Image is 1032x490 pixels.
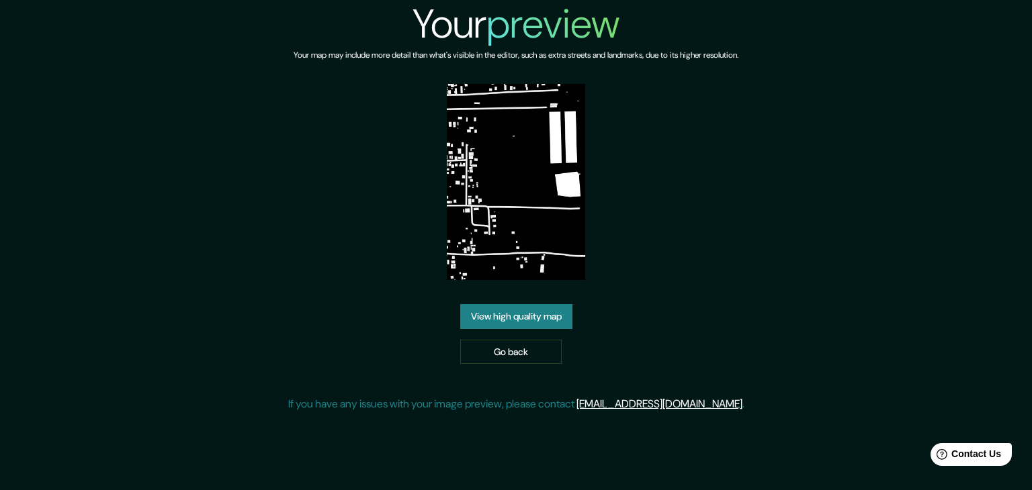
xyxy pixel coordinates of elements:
[288,396,744,412] p: If you have any issues with your image preview, please contact .
[576,397,742,411] a: [EMAIL_ADDRESS][DOMAIN_NAME]
[460,340,562,364] a: Go back
[447,84,586,280] img: created-map-preview
[912,438,1017,475] iframe: Help widget launcher
[294,48,738,62] h6: Your map may include more detail than what's visible in the editor, such as extra streets and lan...
[460,304,572,329] a: View high quality map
